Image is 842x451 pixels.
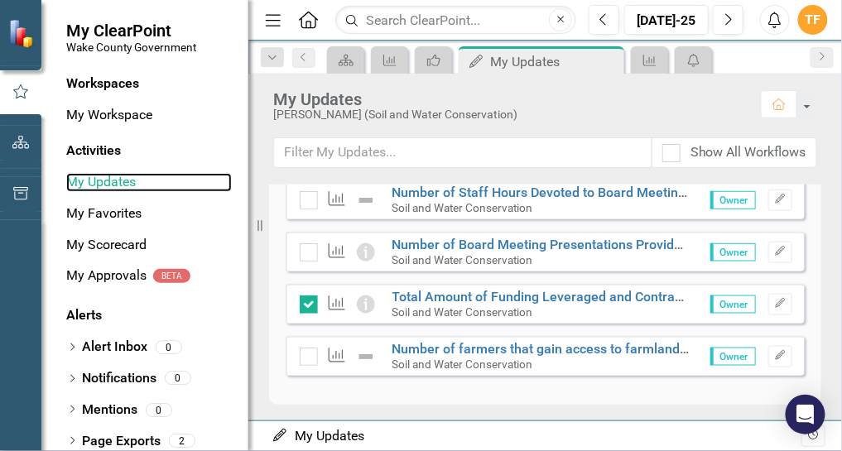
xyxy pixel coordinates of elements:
[710,191,756,209] span: Owner
[392,201,533,214] small: Soil and Water Conservation
[66,306,232,325] div: Alerts
[66,74,139,94] div: Workspaces
[153,269,190,283] div: BETA
[66,41,196,54] small: Wake County Government
[82,432,161,451] a: Page Exports
[66,173,232,192] a: My Updates
[82,369,156,388] a: Notifications
[786,395,825,434] div: Open Intercom Messenger
[82,401,137,420] a: Mentions
[710,295,756,314] span: Owner
[356,190,376,210] img: Not Defined
[392,357,533,371] small: Soil and Water Conservation
[356,347,376,367] img: Not Defined
[165,372,191,386] div: 0
[66,142,232,161] div: Activities
[392,253,533,266] small: Soil and Water Conservation
[798,5,828,35] button: TF
[356,295,376,314] img: Information Only
[66,21,196,41] span: My ClearPoint
[169,434,195,449] div: 2
[66,106,232,125] a: My Workspace
[146,403,172,417] div: 0
[273,137,652,168] input: Filter My Updates...
[490,51,620,72] div: My Updates
[8,18,37,47] img: ClearPoint Strategy
[392,305,533,319] small: Soil and Water Conservation
[335,6,576,35] input: Search ClearPoint...
[690,143,806,162] div: Show All Workflows
[630,11,703,31] div: [DATE]-25
[710,243,756,261] span: Owner
[66,236,232,255] a: My Scorecard
[392,289,701,305] a: Total Amount of Funding Leveraged and Contracted
[392,185,693,200] a: Number of Staff Hours Devoted to Board Meetings
[272,427,801,446] div: My Updates
[273,108,744,121] div: [PERSON_NAME] (Soil and Water Conservation)
[66,266,147,285] a: My Approvals
[66,204,232,223] a: My Favorites
[710,348,756,366] span: Owner
[273,90,744,108] div: My Updates
[82,338,147,357] a: Alert Inbox
[356,242,376,262] img: Information Only
[156,340,182,354] div: 0
[624,5,709,35] button: [DATE]-25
